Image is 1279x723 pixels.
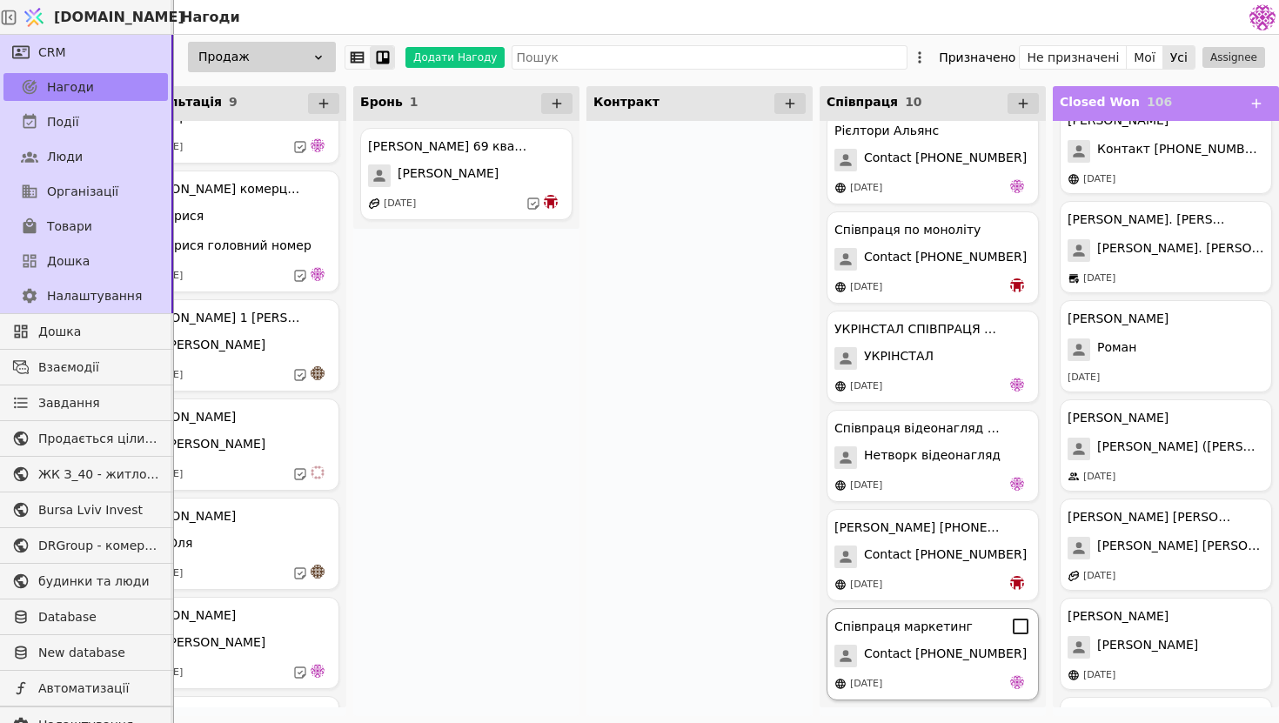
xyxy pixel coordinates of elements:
[1060,598,1272,690] div: [PERSON_NAME][PERSON_NAME][DATE]
[827,95,898,109] span: Співпраця
[939,45,1015,70] div: Призначено
[3,318,168,345] a: Дошка
[834,419,1000,438] div: Співпраця відеонагляд курдонери
[1068,409,1169,427] div: [PERSON_NAME]
[3,247,168,275] a: Дошка
[1083,470,1115,485] div: [DATE]
[54,7,184,28] span: [DOMAIN_NAME]
[47,183,118,201] span: Організації
[827,311,1039,403] div: УКРІНСТАЛ СПІВПРАЦЯ ([GEOGRAPHIC_DATA])УКРІНСТАЛ[DATE]de
[47,113,79,131] span: Події
[864,645,1027,667] span: Contact [PHONE_NUMBER]
[3,282,168,310] a: Налаштування
[38,323,159,341] span: Дошка
[135,408,236,426] div: [PERSON_NAME]
[1060,102,1272,194] div: [PERSON_NAME]Контакт [PHONE_NUMBER][DATE]
[135,180,300,198] div: [PERSON_NAME] комерція Курдонери
[47,252,90,271] span: Дошка
[38,679,159,698] span: Автоматизації
[3,425,168,452] a: Продається цілий будинок [PERSON_NAME] нерухомість
[127,171,339,292] div: [PERSON_NAME] комерція КурдонериОрисяОрися головний номер[DATE]de
[3,38,168,66] a: CRM
[1083,569,1115,584] div: [DATE]
[405,47,505,68] button: Додати Нагоду
[905,95,921,109] span: 10
[1068,272,1080,285] img: brick-mortar-store.svg
[1097,239,1264,262] span: [PERSON_NAME]. [PERSON_NAME] ([PERSON_NAME])
[38,358,159,377] span: Взаємодії
[368,137,533,156] div: [PERSON_NAME] 69 квартира
[311,267,325,281] img: de
[398,164,499,187] span: [PERSON_NAME]
[1202,47,1265,68] button: Assignee
[850,578,882,592] div: [DATE]
[360,128,573,220] div: [PERSON_NAME] 69 квартира[PERSON_NAME][DATE]bo
[864,248,1027,271] span: Contact [PHONE_NUMBER]
[164,207,204,230] span: Орися
[127,95,222,109] span: Консультація
[850,379,882,394] div: [DATE]
[135,507,236,526] div: [PERSON_NAME]
[827,410,1039,502] div: Співпраця відеонагляд курдонериНетворк відеонагляд[DATE]de
[834,182,847,194] img: online-store.svg
[1068,211,1233,229] div: [PERSON_NAME]. [PERSON_NAME] ([PERSON_NAME])
[1010,675,1024,689] img: de
[1068,310,1169,328] div: [PERSON_NAME]
[1060,95,1140,109] span: Closed Won
[47,78,94,97] span: Нагоди
[834,579,847,591] img: online-store.svg
[850,677,882,692] div: [DATE]
[3,496,168,524] a: Bursa Lviv Invest
[47,148,83,166] span: Люди
[834,122,939,140] div: Рієлтори Альянс
[834,618,973,636] div: Співпраця маркетинг
[3,639,168,666] a: New database
[1010,477,1024,491] img: de
[1068,173,1080,185] img: online-store.svg
[47,287,142,305] span: Налаштування
[127,498,339,590] div: [PERSON_NAME]Юля[DATE]an
[38,394,100,412] span: Завдання
[3,567,168,595] a: будинки та люди
[47,218,92,236] span: Товари
[38,572,159,591] span: будинки та люди
[38,465,159,484] span: ЖК З_40 - житлова та комерційна нерухомість класу Преміум
[188,42,336,72] div: Продаж
[827,112,1039,204] div: Рієлтори АльянсContact [PHONE_NUMBER][DATE]de
[593,95,660,109] span: Контракт
[1060,499,1272,591] div: [PERSON_NAME] [PERSON_NAME].[PERSON_NAME] [PERSON_NAME].[DATE]
[864,446,1001,469] span: Нетворк відеонагляд
[1068,607,1169,626] div: [PERSON_NAME]
[1020,45,1127,70] button: Не призначені
[311,366,325,380] img: an
[1083,668,1115,683] div: [DATE]
[3,108,168,136] a: Події
[864,546,1027,568] span: Contact [PHONE_NUMBER]
[1010,278,1024,292] img: bo
[1249,4,1276,30] img: 137b5da8a4f5046b86490006a8dec47a
[38,644,159,662] span: New database
[3,460,168,488] a: ЖК З_40 - житлова та комерційна нерухомість класу Преміум
[1068,669,1080,681] img: online-store.svg
[1010,179,1024,193] img: de
[1127,45,1163,70] button: Мої
[127,299,339,392] div: [PERSON_NAME] 1 [PERSON_NAME][PERSON_NAME][DATE]an
[1097,140,1264,163] span: Контакт [PHONE_NUMBER]
[1068,371,1100,385] div: [DATE]
[1010,378,1024,392] img: de
[38,44,66,62] span: CRM
[229,95,238,109] span: 9
[834,678,847,690] img: online-store.svg
[410,95,419,109] span: 1
[164,336,265,358] span: [PERSON_NAME]
[311,664,325,678] img: de
[1083,271,1115,286] div: [DATE]
[3,143,168,171] a: Люди
[864,347,934,370] span: УКРІНСТАЛ
[1097,338,1136,361] span: Роман
[174,7,240,28] h2: Нагоди
[38,430,159,448] span: Продається цілий будинок [PERSON_NAME] нерухомість
[311,565,325,579] img: an
[1097,537,1264,559] span: [PERSON_NAME] [PERSON_NAME].
[38,537,159,555] span: DRGroup - комерційна нерухоомість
